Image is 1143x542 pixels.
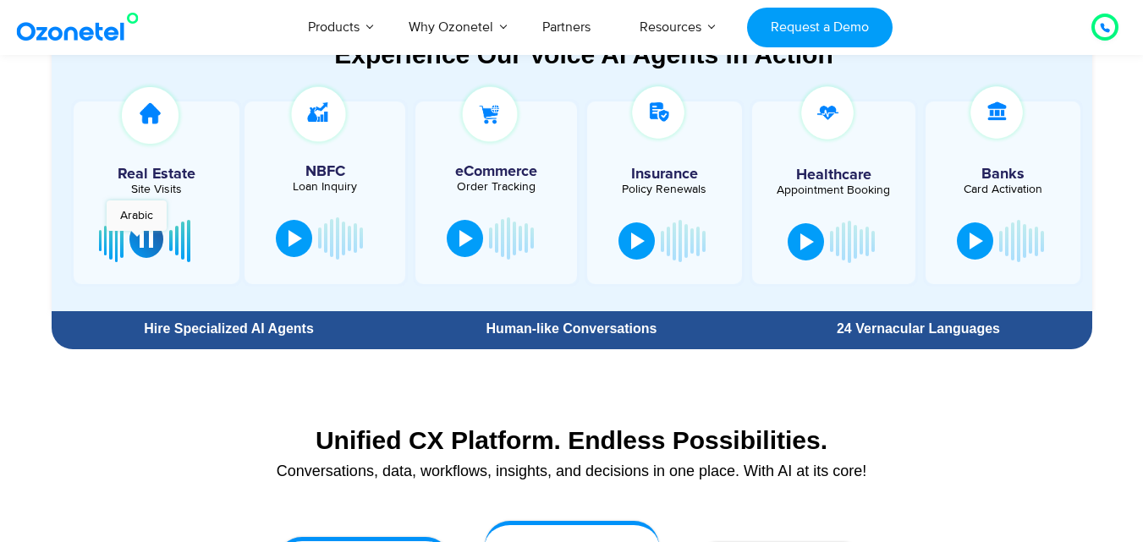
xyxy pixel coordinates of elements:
div: Policy Renewals [596,183,734,195]
div: Hire Specialized AI Agents [60,322,398,336]
div: Site Visits [82,183,231,195]
h5: Healthcare [765,167,903,183]
div: 24 Vernacular Languages [753,322,1083,336]
div: Conversations, data, workflows, insights, and decisions in one place. With AI at its core! [60,463,1084,479]
a: Request a Demo [747,8,892,47]
h5: Banks [934,167,1072,182]
div: Card Activation [934,183,1072,195]
h5: Real Estate [82,167,231,182]
div: Loan Inquiry [253,181,397,193]
h5: eCommerce [424,164,568,179]
div: Appointment Booking [765,184,903,196]
div: Human-like Conversations [406,322,736,336]
h5: Insurance [596,167,734,182]
h5: NBFC [253,164,397,179]
div: Unified CX Platform. Endless Possibilities. [60,425,1084,455]
div: Order Tracking [424,181,568,193]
